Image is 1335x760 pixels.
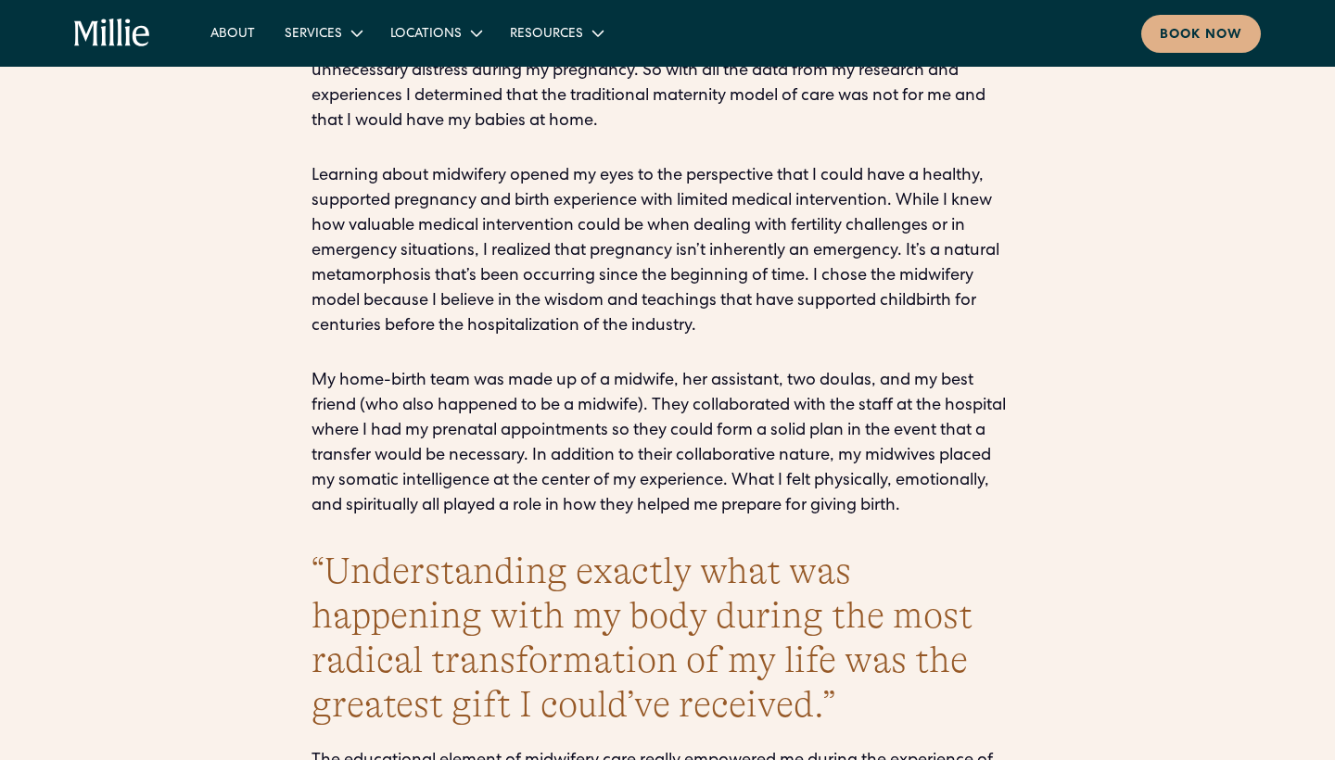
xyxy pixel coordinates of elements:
[311,369,1023,519] p: My home-birth team was made up of a midwife, her assistant, two doulas, and my best friend (who a...
[311,549,1023,727] h3: “Understanding exactly what was happening with my body during the most radical transformation of ...
[375,18,495,48] div: Locations
[196,18,270,48] a: About
[1141,15,1261,53] a: Book now
[285,25,342,44] div: Services
[1160,26,1242,45] div: Book now
[311,164,1023,339] p: Learning about midwifery opened my eyes to the perspective that I could have a healthy, supported...
[270,18,375,48] div: Services
[390,25,462,44] div: Locations
[510,25,583,44] div: Resources
[74,19,151,48] a: home
[495,18,617,48] div: Resources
